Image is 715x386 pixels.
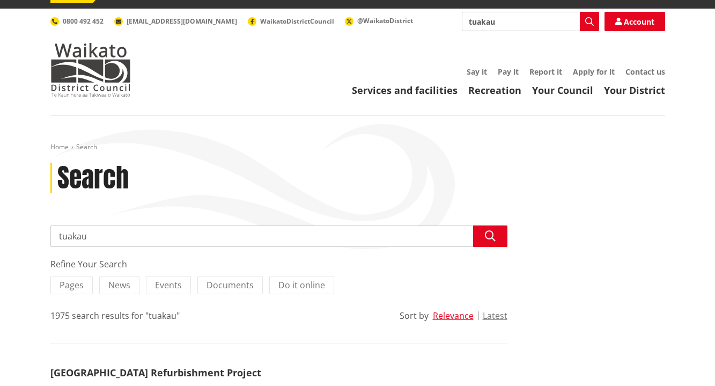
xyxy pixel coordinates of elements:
[529,67,562,77] a: Report it
[278,279,325,291] span: Do it online
[433,311,474,321] button: Relevance
[76,142,97,151] span: Search
[60,279,84,291] span: Pages
[498,67,519,77] a: Pay it
[532,84,593,97] a: Your Council
[50,143,665,152] nav: breadcrumb
[50,225,507,247] input: Search input
[127,17,237,26] span: [EMAIL_ADDRESS][DOMAIN_NAME]
[467,67,487,77] a: Say it
[50,309,180,322] div: 1975 search results for "tuakau"
[50,43,131,97] img: Waikato District Council - Te Kaunihera aa Takiwaa o Waikato
[155,279,182,291] span: Events
[108,279,130,291] span: News
[483,311,507,321] button: Latest
[50,142,69,151] a: Home
[57,163,129,194] h1: Search
[248,17,334,26] a: WaikatoDistrictCouncil
[357,16,413,25] span: @WaikatoDistrict
[462,12,599,31] input: Search input
[666,341,704,380] iframe: Messenger Launcher
[50,17,104,26] a: 0800 492 452
[207,279,254,291] span: Documents
[63,17,104,26] span: 0800 492 452
[352,84,458,97] a: Services and facilities
[50,366,261,379] a: [GEOGRAPHIC_DATA] Refurbishment Project
[625,67,665,77] a: Contact us
[114,17,237,26] a: [EMAIL_ADDRESS][DOMAIN_NAME]
[604,84,665,97] a: Your District
[50,258,507,271] div: Refine Your Search
[605,12,665,31] a: Account
[345,16,413,25] a: @WaikatoDistrict
[400,309,429,322] div: Sort by
[260,17,334,26] span: WaikatoDistrictCouncil
[468,84,521,97] a: Recreation
[573,67,615,77] a: Apply for it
